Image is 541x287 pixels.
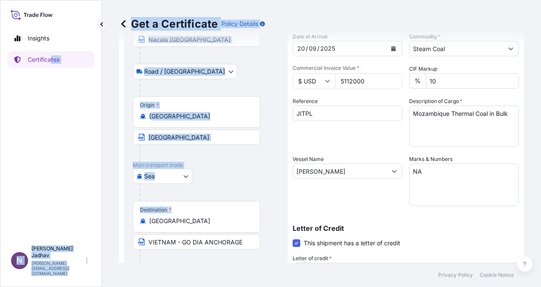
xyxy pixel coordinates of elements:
p: Insights [28,34,49,43]
div: year, [319,43,336,54]
a: Privacy Policy [438,272,473,278]
a: Certificates [7,51,95,68]
p: Policy Details [221,20,258,28]
p: Get a Certificate [119,17,218,31]
span: Commercial Invoice Value [293,65,402,72]
p: Main transport mode [133,162,279,169]
div: Destination [140,207,171,213]
span: This shipment has a letter of credit [304,239,400,247]
p: [PERSON_NAME] Jadhav [31,245,84,259]
input: Enter percentage between 0 and 10% [426,73,519,89]
div: / [306,43,308,54]
input: Enter amount [335,73,402,89]
label: Vessel Name [293,155,324,164]
a: Insights [7,30,95,47]
div: day, [296,43,306,54]
span: N [17,256,23,265]
label: Description of Cargo [409,97,462,106]
label: Marks & Numbers [409,155,453,164]
div: / [317,43,319,54]
div: Origin [140,102,159,109]
span: Road / [GEOGRAPHIC_DATA] [144,67,225,76]
button: Select transport [133,64,237,79]
input: Enter booking reference [293,106,402,121]
p: [PERSON_NAME][EMAIL_ADDRESS][DOMAIN_NAME] [31,261,84,276]
button: Show suggestions [387,164,402,179]
div: month, [308,43,317,54]
p: Letter of Credit [293,225,519,232]
span: Sea [144,172,155,181]
a: Cookie Notice [480,272,514,278]
label: Letter of credit [293,254,332,263]
button: Calendar [387,42,400,55]
input: Text to appear on certificate [133,234,260,250]
p: Certificates [28,55,60,64]
button: Select transport [133,169,192,184]
label: Reference [293,97,318,106]
input: Type to search commodity [410,41,503,56]
button: Show suggestions [503,41,518,56]
input: Type to search vessel name or IMO [293,164,387,179]
label: CIF Markup [409,65,437,73]
input: Text to appear on certificate [133,129,260,145]
input: Destination [149,217,250,225]
div: % [409,73,426,89]
input: Origin [149,112,250,121]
